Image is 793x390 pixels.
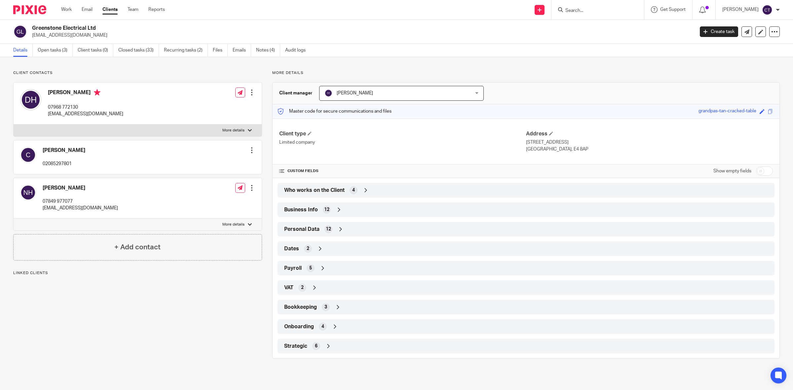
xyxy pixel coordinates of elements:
span: Onboarding [284,323,314,330]
p: More details [272,70,780,76]
span: 4 [352,187,355,194]
p: 07849 977077 [43,198,118,205]
h4: Client type [279,130,526,137]
p: [STREET_ADDRESS] [526,139,773,146]
h4: Address [526,130,773,137]
p: Limited company [279,139,526,146]
p: 02085297801 [43,160,85,167]
p: 07968 772130 [48,104,123,111]
a: Notes (4) [256,44,280,57]
h4: + Add contact [114,242,161,252]
p: Client contacts [13,70,262,76]
span: Bookkeeping [284,304,317,311]
p: [EMAIL_ADDRESS][DOMAIN_NAME] [48,111,123,117]
h3: Client manager [279,90,313,96]
a: Open tasks (3) [38,44,73,57]
span: Dates [284,245,299,252]
img: svg%3E [20,147,36,163]
img: svg%3E [13,25,27,39]
span: 12 [326,226,331,232]
span: [PERSON_NAME] [337,91,373,95]
p: [EMAIL_ADDRESS][DOMAIN_NAME] [32,32,690,39]
img: svg%3E [20,89,41,110]
span: 4 [321,323,324,330]
p: More details [222,222,245,227]
span: 2 [301,284,304,291]
input: Search [565,8,624,14]
p: Linked clients [13,270,262,276]
span: 12 [324,206,329,213]
h4: [PERSON_NAME] [43,185,118,192]
a: Work [61,6,72,13]
a: Client tasks (0) [78,44,113,57]
p: [EMAIL_ADDRESS][DOMAIN_NAME] [43,205,118,211]
span: 5 [309,265,312,271]
a: Email [82,6,93,13]
span: Strategic [284,343,307,350]
span: Business Info [284,206,318,213]
div: grandpas-tan-cracked-table [699,108,756,115]
img: Pixie [13,5,46,14]
p: Master code for secure communications and files [278,108,392,115]
a: Clients [102,6,118,13]
span: 3 [324,304,327,310]
a: Closed tasks (33) [118,44,159,57]
p: [PERSON_NAME] [722,6,759,13]
a: Create task [700,26,738,37]
img: svg%3E [324,89,332,97]
a: Details [13,44,33,57]
img: svg%3E [762,5,773,15]
span: Who works on the Client [284,187,345,194]
span: Get Support [660,7,686,12]
a: Emails [233,44,251,57]
a: Files [213,44,228,57]
a: Team [128,6,138,13]
h2: Greenstone Electrical Ltd [32,25,558,32]
h4: CUSTOM FIELDS [279,168,526,174]
a: Recurring tasks (2) [164,44,208,57]
label: Show empty fields [713,168,751,174]
i: Primary [94,89,100,96]
h4: [PERSON_NAME] [43,147,85,154]
h4: [PERSON_NAME] [48,89,123,97]
p: [GEOGRAPHIC_DATA], E4 8AP [526,146,773,153]
span: Personal Data [284,226,320,233]
span: 6 [315,343,318,349]
p: More details [222,128,245,133]
span: 2 [307,245,309,252]
img: svg%3E [20,185,36,200]
a: Reports [148,6,165,13]
span: VAT [284,284,293,291]
a: Audit logs [285,44,311,57]
span: Payroll [284,265,302,272]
